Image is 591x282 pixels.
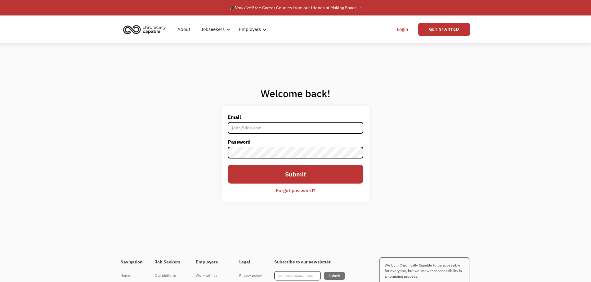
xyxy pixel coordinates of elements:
[174,20,194,39] a: About
[228,112,363,195] form: Email Form 2
[229,4,362,11] div: 🎓 Free Career Courses from our friends at Making Space →
[274,259,345,265] h4: Subscribe to our newsletter
[228,112,363,122] label: Email
[271,185,320,196] a: Forgot password?
[197,20,232,39] div: Jobseekers
[235,5,252,11] em: Now live!
[120,271,142,280] a: Home
[274,271,345,280] form: Footer Newsletter
[418,23,470,36] a: Get Started
[196,259,227,265] h4: Employers
[120,259,142,265] h4: Navigation
[324,272,345,280] input: Submit
[196,271,227,280] a: Work with us
[228,165,363,183] input: Submit
[393,20,412,39] a: Login
[274,271,321,280] input: your-email@email.com
[276,187,315,194] div: Forgot password?
[228,122,363,134] input: john@doe.com
[239,26,261,33] div: Employers
[121,23,171,36] a: home
[222,87,369,100] h1: Welcome back!
[155,271,183,280] a: Our platform
[235,20,268,39] div: Employers
[121,23,168,36] img: Chronically Capable logo
[155,259,183,265] h4: Job Seekers
[239,259,262,265] h4: Legal
[228,137,363,147] label: Password
[239,271,262,280] a: Privacy policy
[201,26,225,33] div: Jobseekers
